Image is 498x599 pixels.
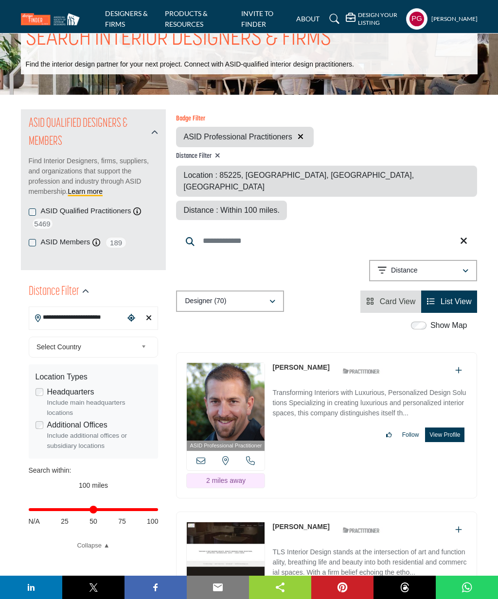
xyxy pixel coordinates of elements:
[272,363,329,371] a: [PERSON_NAME]
[455,366,462,375] a: Add To List
[61,516,69,527] span: 25
[47,398,152,418] div: Include main headquarters locations
[29,156,159,197] p: Find Interior Designers, firms, suppliers, and organizations that support the profession and indu...
[29,465,159,476] div: Search within:
[455,526,462,534] a: Add To List
[272,522,329,532] p: Teri Smithers
[26,24,331,54] h1: SEARCH INTERIOR DESIGNERS & FIRMS
[427,297,471,306] a: View List
[183,131,292,143] span: ASID Professional Practitioners
[339,524,383,536] img: ASID Qualified Practitioners Badge Icon
[369,260,477,281] button: Distance
[41,205,131,217] label: ASID Qualified Practitioners
[391,266,417,275] p: Distance
[358,11,403,26] h5: DESIGN YOUR LISTING
[272,541,467,580] a: TLS Interior Design stands at the intersection of art and functionality, breathing life and beaut...
[47,419,107,431] label: Additional Offices
[25,582,37,593] img: linkedin sharing button
[147,516,158,527] span: 100
[187,363,265,441] img: Jennifer Howard
[165,9,208,28] a: PRODUCTS & RESOURCES
[183,206,279,214] span: Distance : Within 100 miles.
[47,431,152,451] div: Include additional offices or subsidiary locations
[360,291,421,313] li: Card View
[105,9,148,28] a: DESIGNERS & FIRMS
[29,115,149,151] h2: ASID QUALIFIED DESIGNERS & MEMBERS
[431,15,478,23] h5: [PERSON_NAME]
[26,60,354,69] p: Find the interior design partner for your next project. Connect with ASID-qualified interior desi...
[241,9,273,28] a: INVITE TO FINDER
[118,516,126,527] span: 75
[272,388,467,420] p: Transforming Interiors with Luxurious, Personalized Design Solutions Specializing in creating lux...
[272,547,467,580] p: TLS Interior Design stands at the intersection of art and functionality, breathing life and beaut...
[105,237,127,249] span: 189
[124,308,138,329] div: Choose your current location
[47,386,94,398] label: Headquarters
[29,283,79,301] h2: Distance Filter
[150,582,161,593] img: facebook sharing button
[272,362,329,373] p: Jennifer Howard
[430,320,467,331] label: Show Map
[29,308,125,327] input: Search Location
[68,188,103,195] a: Learn more
[380,297,416,306] span: Card View
[272,382,467,420] a: Transforming Interiors with Luxurious, Personalized Design Solutions Specializing in creating lux...
[190,442,262,450] span: ASID Professional Practitioner
[36,341,137,353] span: Select Country
[29,208,36,216] input: ASID Qualified Practitioners checkbox
[441,297,472,306] span: List View
[296,15,320,23] a: ABOUT
[406,8,427,30] button: Show hide supplier dropdown
[21,13,85,25] img: Site Logo
[142,308,156,329] div: Clear search location
[29,541,159,550] a: Collapse ▲
[421,291,477,313] li: List View
[398,428,423,442] button: Follow
[29,239,36,246] input: ASID Members checkbox
[339,365,383,377] img: ASID Qualified Practitioners Badge Icon
[212,582,224,593] img: email sharing button
[79,481,108,489] span: 100 miles
[176,229,477,253] input: Search Keyword
[29,516,40,527] span: N/A
[206,477,246,484] span: 2 miles away
[337,582,348,593] img: pinterest sharing button
[325,11,341,27] a: Search
[399,582,410,593] img: threads sharing button
[382,428,396,442] button: Like listing
[272,523,329,531] a: [PERSON_NAME]
[366,297,415,306] a: View Card
[41,237,90,248] label: ASID Members
[176,291,284,312] button: Designer (70)
[176,115,313,123] h6: Badge Filter
[185,296,226,306] p: Designer (70)
[88,582,99,593] img: twitter sharing button
[346,11,403,26] div: DESIGN YOUR LISTING
[461,582,473,593] img: whatsapp sharing button
[425,428,464,442] button: View Profile
[32,218,53,230] span: 5469
[187,363,265,451] a: ASID Professional Practitioner
[36,371,152,383] div: Location Types
[176,152,477,161] h4: Distance Filter
[89,516,97,527] span: 50
[274,582,286,593] img: sharethis sharing button
[183,171,414,191] span: Location : 85225, [GEOGRAPHIC_DATA], [GEOGRAPHIC_DATA], [GEOGRAPHIC_DATA]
